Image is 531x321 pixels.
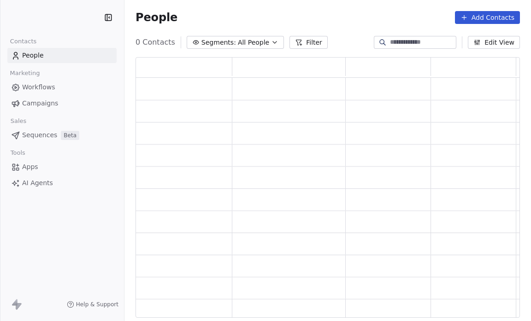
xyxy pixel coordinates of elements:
[136,11,177,24] span: People
[7,128,117,143] a: SequencesBeta
[7,96,117,111] a: Campaigns
[22,51,44,60] span: People
[136,37,175,48] span: 0 Contacts
[22,130,57,140] span: Sequences
[6,114,30,128] span: Sales
[76,301,118,308] span: Help & Support
[7,48,117,63] a: People
[201,38,236,47] span: Segments:
[22,178,53,188] span: AI Agents
[289,36,328,49] button: Filter
[22,99,58,108] span: Campaigns
[238,38,269,47] span: All People
[6,35,41,48] span: Contacts
[61,131,79,140] span: Beta
[67,301,118,308] a: Help & Support
[6,66,44,80] span: Marketing
[6,146,29,160] span: Tools
[22,82,55,92] span: Workflows
[7,159,117,175] a: Apps
[455,11,520,24] button: Add Contacts
[468,36,520,49] button: Edit View
[7,175,117,191] a: AI Agents
[22,162,38,172] span: Apps
[7,80,117,95] a: Workflows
